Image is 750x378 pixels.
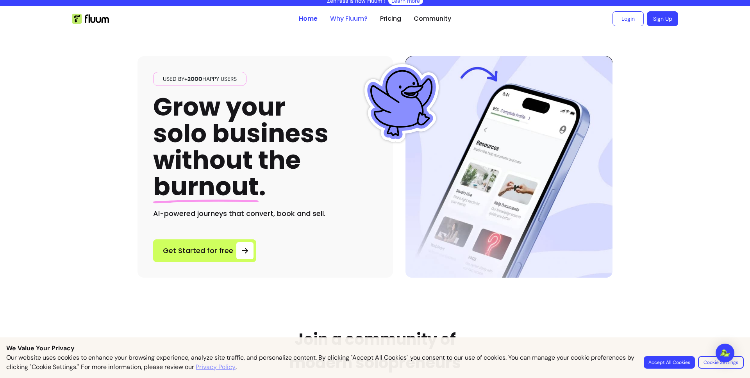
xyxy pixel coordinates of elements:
img: Fluum Duck sticker [362,64,441,142]
img: Fluum Logo [72,14,109,24]
a: Privacy Policy [196,362,236,372]
h1: Grow your solo business without the . [153,94,329,200]
button: Cookie Settings [698,356,744,369]
a: Sign Up [647,11,678,26]
span: +2000 [184,75,202,82]
img: Hero [405,56,612,278]
a: Home [299,14,318,23]
h2: AI-powered journeys that convert, book and sell. [153,208,377,219]
div: Open Intercom Messenger [716,344,734,362]
button: Accept All Cookies [644,356,695,369]
span: burnout [153,169,259,204]
p: We Value Your Privacy [6,344,744,353]
a: Login [612,11,644,26]
a: Why Fluum? [330,14,368,23]
span: Get Started for free [163,245,233,256]
span: Used by happy users [160,75,240,83]
a: Community [414,14,451,23]
a: Get Started for free [153,239,256,262]
p: Our website uses cookies to enhance your browsing experience, analyze site traffic, and personali... [6,353,634,372]
a: Pricing [380,14,401,23]
h2: Join a community of modern solopreneurs [289,328,461,374]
